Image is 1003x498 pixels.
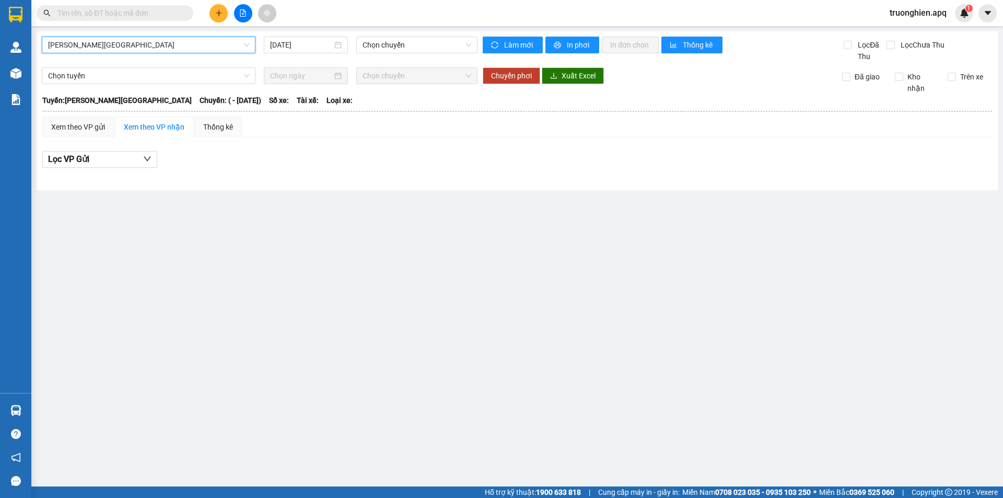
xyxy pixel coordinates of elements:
img: warehouse-icon [10,68,21,79]
span: caret-down [983,8,993,18]
span: bar-chart [670,41,679,50]
span: copyright [945,489,952,496]
button: syncLàm mới [483,37,543,53]
img: solution-icon [10,94,21,105]
span: message [11,476,21,486]
span: Tài xế: [297,95,319,106]
div: Xem theo VP gửi [51,121,105,133]
span: notification [11,453,21,462]
span: Lọc VP Gửi [48,153,89,166]
span: Gia Lâm - Mỹ Đình [48,37,249,53]
button: plus [209,4,228,22]
span: sync [491,41,500,50]
span: Lọc Đã Thu [854,39,886,62]
div: Xem theo VP nhận [124,121,184,133]
b: Tuyến: [PERSON_NAME][GEOGRAPHIC_DATA] [42,96,192,105]
span: Kho nhận [903,71,940,94]
span: search [43,9,51,17]
input: Tìm tên, số ĐT hoặc mã đơn [57,7,181,19]
input: 11/10/2025 [270,39,332,51]
img: warehouse-icon [10,42,21,53]
span: Lọc Chưa Thu [896,39,946,51]
span: 1 [967,5,971,12]
span: Thống kê [683,39,714,51]
span: Loại xe: [326,95,353,106]
span: down [143,155,151,163]
button: caret-down [978,4,997,22]
span: Trên xe [956,71,987,83]
span: file-add [239,9,247,17]
span: Số xe: [269,95,289,106]
span: Hỗ trợ kỹ thuật: [485,487,581,498]
span: Chuyến: ( - [DATE]) [200,95,261,106]
span: plus [215,9,223,17]
img: icon-new-feature [960,8,969,18]
span: Miền Bắc [819,487,894,498]
span: Chọn chuyến [363,68,471,84]
button: In đơn chọn [602,37,659,53]
span: Miền Nam [682,487,811,498]
sup: 1 [965,5,973,12]
div: Thống kê [203,121,233,133]
span: truonghien.apq [881,6,955,19]
span: question-circle [11,429,21,439]
button: Lọc VP Gửi [42,151,157,168]
span: Cung cấp máy in - giấy in: [598,487,680,498]
span: Đã giao [850,71,884,83]
button: file-add [234,4,252,22]
strong: 0708 023 035 - 0935 103 250 [715,488,811,496]
span: ⚪️ [813,490,817,494]
span: | [589,487,590,498]
span: aim [263,9,271,17]
button: aim [258,4,276,22]
button: bar-chartThống kê [661,37,722,53]
button: Chuyển phơi [483,67,540,84]
span: Làm mới [504,39,534,51]
span: Chọn tuyến [48,68,249,84]
img: logo-vxr [9,7,22,22]
span: Chọn chuyến [363,37,471,53]
strong: 1900 633 818 [536,488,581,496]
input: Chọn ngày [270,70,332,82]
span: In phơi [567,39,591,51]
img: warehouse-icon [10,405,21,416]
strong: 0369 525 060 [849,488,894,496]
button: downloadXuất Excel [542,67,604,84]
button: printerIn phơi [545,37,599,53]
span: printer [554,41,563,50]
span: | [902,487,904,498]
